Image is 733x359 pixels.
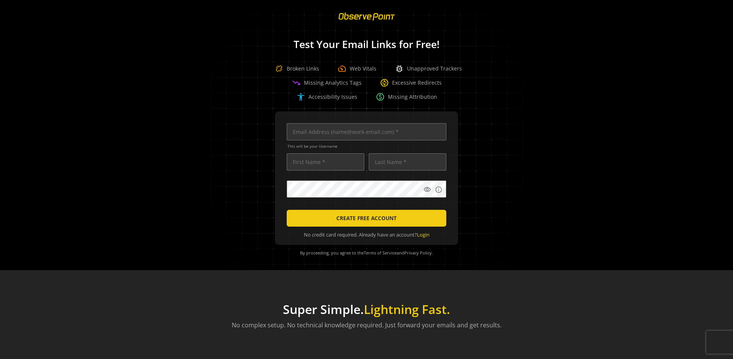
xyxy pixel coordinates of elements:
span: change_circle [380,78,389,87]
span: accessibility [296,92,305,101]
a: Login [417,231,429,238]
button: CREATE FREE ACCOUNT [287,210,446,227]
p: No complex setup. No technical knowledge required. Just forward your emails and get results. [232,320,502,330]
h1: Super Simple. [232,302,502,317]
input: Email Address (name@work-email.com) * [287,123,446,140]
mat-icon: visibility [423,186,431,193]
div: Missing Analytics Tags [292,78,362,87]
span: This will be your Username [287,143,446,149]
a: ObservePoint Homepage [334,18,400,25]
input: First Name * [287,153,364,171]
span: paid [376,92,385,101]
mat-icon: info [435,186,442,193]
span: speed [337,64,347,73]
span: trending_down [292,78,301,87]
div: Web Vitals [337,64,376,73]
img: Broken Link [271,61,287,76]
input: Last Name * [369,153,446,171]
span: bug_report [395,64,404,73]
a: Terms of Service [364,250,397,256]
h1: Test Your Email Links for Free! [199,39,534,50]
div: By proceeding, you agree to the and . [284,245,449,261]
div: Accessibility Issues [296,92,357,101]
div: Missing Attribution [376,92,437,101]
div: Broken Links [271,61,319,76]
div: No credit card required. Already have an account? [287,231,446,238]
div: Excessive Redirects [380,78,442,87]
a: Privacy Policy [404,250,432,256]
div: Unapproved Trackers [395,64,462,73]
span: Lightning Fast. [364,301,450,317]
span: CREATE FREE ACCOUNT [336,211,397,225]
